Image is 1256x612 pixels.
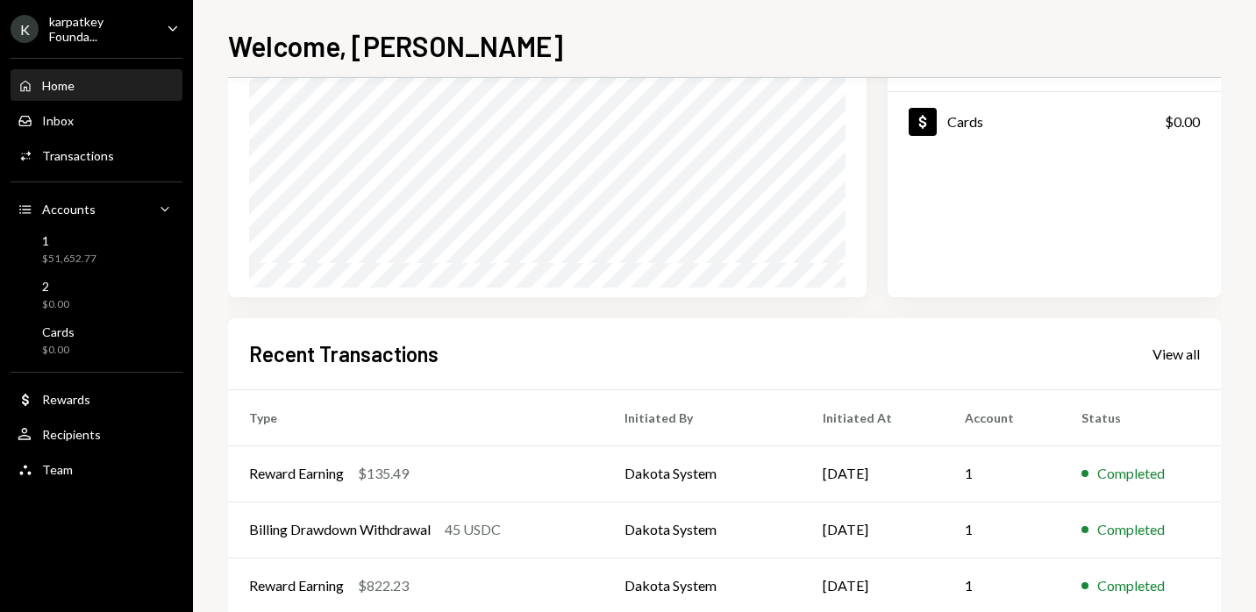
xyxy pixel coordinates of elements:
[1097,463,1165,484] div: Completed
[249,575,344,596] div: Reward Earning
[358,575,409,596] div: $822.23
[11,383,182,415] a: Rewards
[358,463,409,484] div: $135.49
[11,193,182,224] a: Accounts
[445,519,501,540] div: 45 USDC
[1060,389,1221,445] th: Status
[11,15,39,43] div: K
[42,392,90,407] div: Rewards
[947,113,983,130] div: Cards
[1097,575,1165,596] div: Completed
[802,445,944,502] td: [DATE]
[42,148,114,163] div: Transactions
[228,389,603,445] th: Type
[249,339,439,368] h2: Recent Transactions
[1165,111,1200,132] div: $0.00
[11,228,182,270] a: 1$51,652.77
[42,233,96,248] div: 1
[11,104,182,136] a: Inbox
[49,14,153,44] div: karpatkey Founda...
[1153,345,1200,363] div: View all
[888,92,1221,151] a: Cards$0.00
[42,279,69,294] div: 2
[42,252,96,267] div: $51,652.77
[42,462,73,477] div: Team
[11,453,182,485] a: Team
[802,502,944,558] td: [DATE]
[42,202,96,217] div: Accounts
[42,343,75,358] div: $0.00
[603,445,801,502] td: Dakota System
[603,389,801,445] th: Initiated By
[944,502,1060,558] td: 1
[11,274,182,316] a: 2$0.00
[42,78,75,93] div: Home
[11,139,182,171] a: Transactions
[42,427,101,442] div: Recipients
[944,389,1060,445] th: Account
[249,519,431,540] div: Billing Drawdown Withdrawal
[11,69,182,101] a: Home
[1153,344,1200,363] a: View all
[1097,519,1165,540] div: Completed
[42,324,75,339] div: Cards
[944,445,1060,502] td: 1
[11,319,182,361] a: Cards$0.00
[42,297,69,312] div: $0.00
[603,502,801,558] td: Dakota System
[42,113,74,128] div: Inbox
[249,463,344,484] div: Reward Earning
[802,389,944,445] th: Initiated At
[11,418,182,450] a: Recipients
[228,28,563,63] h1: Welcome, [PERSON_NAME]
